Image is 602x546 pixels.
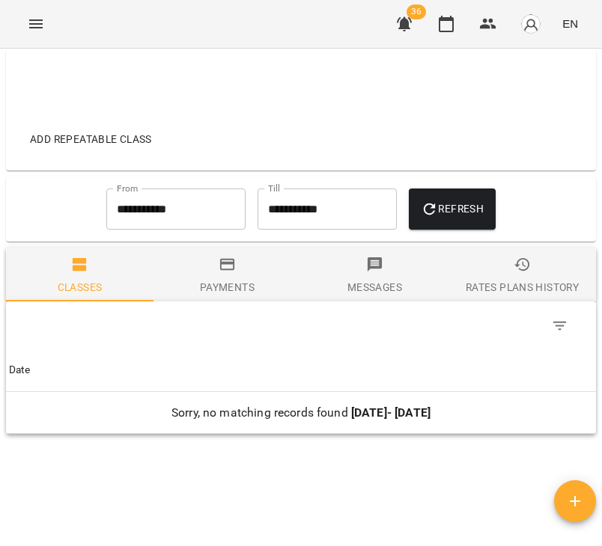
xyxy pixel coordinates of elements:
span: Date [9,361,593,379]
button: Menu [18,6,54,42]
div: Sort [9,361,31,379]
span: EN [562,16,578,31]
button: Refresh [409,188,496,230]
div: Date [9,361,31,379]
p: Sorry, no matching records found [9,404,593,422]
div: Rates Plans History [466,278,579,296]
button: Filter [542,308,578,344]
div: Table Toolbar [6,301,596,349]
img: avatar_s.png [520,13,541,34]
button: Add repeatable class [24,126,158,153]
span: Refresh [421,200,484,218]
span: 36 [407,4,426,19]
div: Payments [200,278,255,296]
span: Add repeatable class [30,130,152,148]
button: EN [556,10,584,37]
div: Classes [58,278,103,296]
b: [DATE] - [DATE] [351,405,431,420]
div: Messages [347,278,402,296]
